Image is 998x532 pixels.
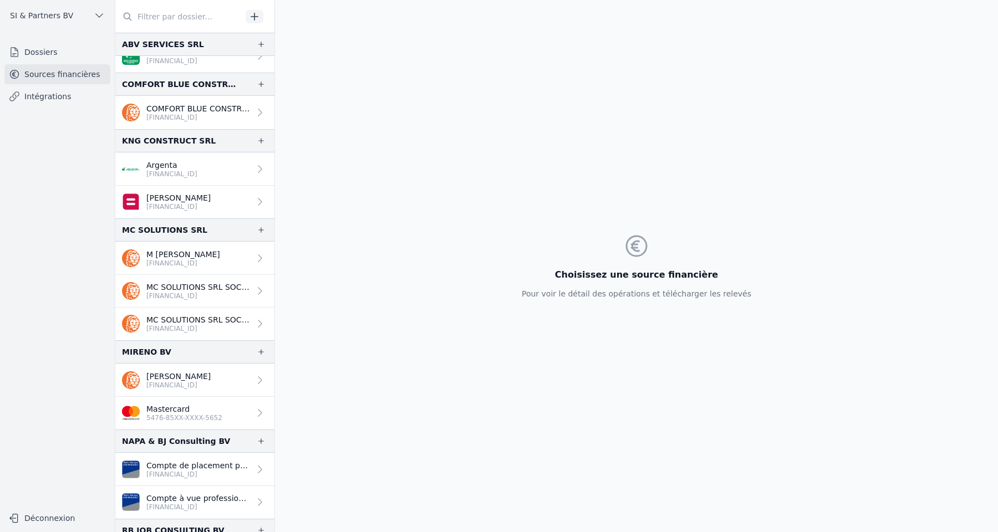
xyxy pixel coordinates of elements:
[146,113,250,122] p: [FINANCIAL_ID]
[115,152,274,186] a: Argenta [FINANCIAL_ID]
[115,308,274,340] a: MC SOLUTIONS SRL SOCIETE EN [FINANCIAL_ID]
[122,134,216,147] div: KNG CONSTRUCT SRL
[146,324,250,333] p: [FINANCIAL_ID]
[146,503,250,511] p: [FINANCIAL_ID]
[146,371,211,382] p: [PERSON_NAME]
[146,170,197,178] p: [FINANCIAL_ID]
[115,275,274,308] a: MC SOLUTIONS SRL SOCIETE EN [FINANCIAL_ID]
[4,509,110,527] button: Déconnexion
[146,282,250,293] p: MC SOLUTIONS SRL SOCIETE EN
[146,259,220,268] p: [FINANCIAL_ID]
[146,57,220,65] p: [FINANCIAL_ID]
[122,345,171,359] div: MIRENO BV
[146,493,250,504] p: Compte à vue professionnel
[10,10,73,21] span: SI & Partners BV
[115,397,274,429] a: Mastercard 5476-85XX-XXXX-5652
[122,223,207,237] div: MC SOLUTIONS SRL
[122,104,140,121] img: ing.png
[115,7,242,27] input: Filtrer par dossier...
[122,38,204,51] div: ABV SERVICES SRL
[146,460,250,471] p: Compte de placement professionnel
[122,371,140,389] img: ing.png
[522,288,751,299] p: Pour voir le détail des opérations et télécharger les relevés
[115,39,274,73] a: ABV SERVICES SRL [FINANCIAL_ID]
[146,160,197,171] p: Argenta
[146,202,211,211] p: [FINANCIAL_ID]
[122,461,140,478] img: VAN_BREDA_JVBABE22XXX.png
[122,193,140,211] img: belfius-1.png
[122,78,239,91] div: COMFORT BLUE CONSTRUCTION BV
[115,453,274,486] a: Compte de placement professionnel [FINANCIAL_ID]
[122,434,230,448] div: NAPA & BJ Consulting BV
[115,96,274,129] a: COMFORT BLUE CONSTRUCTION SRL [FINANCIAL_ID]
[122,249,140,267] img: ing.png
[146,291,250,300] p: [FINANCIAL_ID]
[4,42,110,62] a: Dossiers
[146,413,222,422] p: 5476-85XX-XXXX-5652
[115,186,274,218] a: [PERSON_NAME] [FINANCIAL_ID]
[115,486,274,519] a: Compte à vue professionnel [FINANCIAL_ID]
[4,7,110,24] button: SI & Partners BV
[122,282,140,300] img: ing.png
[146,103,250,114] p: COMFORT BLUE CONSTRUCTION SRL
[146,470,250,479] p: [FINANCIAL_ID]
[115,364,274,397] a: [PERSON_NAME] [FINANCIAL_ID]
[122,315,140,332] img: ing.png
[146,192,211,203] p: [PERSON_NAME]
[146,314,250,325] p: MC SOLUTIONS SRL SOCIETE EN
[122,160,140,178] img: ARGENTA_ARSPBE22.png
[4,64,110,84] a: Sources financières
[146,249,220,260] p: M [PERSON_NAME]
[4,86,110,106] a: Intégrations
[122,493,140,511] img: VAN_BREDA_JVBABE22XXX.png
[115,242,274,275] a: M [PERSON_NAME] [FINANCIAL_ID]
[146,403,222,415] p: Mastercard
[146,381,211,390] p: [FINANCIAL_ID]
[122,47,140,65] img: BNP_BE_BUSINESS_GEBABEBB.png
[522,268,751,282] h3: Choisissez une source financière
[122,404,140,422] img: imageedit_2_6530439554.png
